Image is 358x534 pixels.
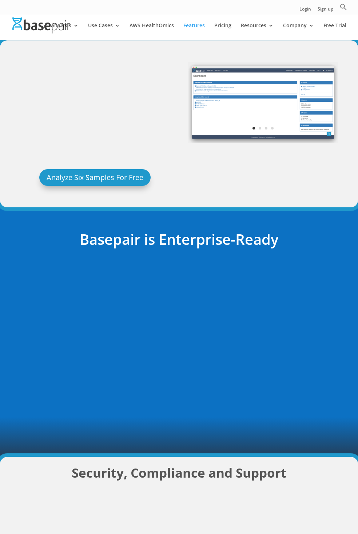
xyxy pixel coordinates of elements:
a: Search Icon Link [340,3,347,15]
a: 2 [259,127,261,129]
a: Features [183,23,205,40]
svg: Search [340,3,347,11]
a: Login [299,7,311,15]
a: Analyze Six Samples For Free [39,169,151,186]
a: 4 [271,127,274,129]
img: screely-1570826147681.png [188,62,338,143]
a: Free Trial [323,23,346,40]
a: Sign up [318,7,333,15]
a: AWS HealthOmics [130,23,174,40]
a: Analysis [51,23,79,40]
a: Resources [241,23,274,40]
img: Basepair [12,17,70,33]
strong: Security, Compliance and Support [72,464,286,481]
a: Pricing [214,23,231,40]
a: Company [283,23,314,40]
h2: Basepair is Enterprise-Ready [36,229,322,254]
a: 3 [265,127,267,129]
a: Use Cases [88,23,120,40]
a: 1 [252,127,255,129]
